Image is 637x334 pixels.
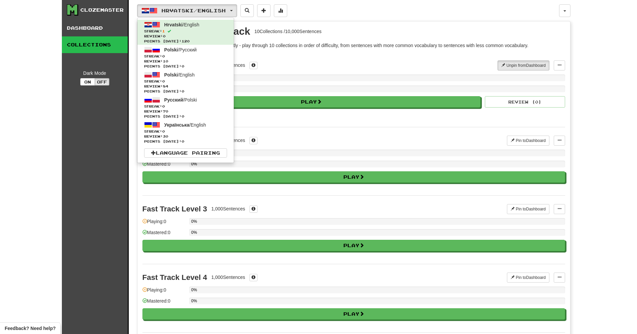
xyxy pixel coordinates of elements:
div: Fast Track Level 4 [142,273,207,282]
span: 0 [162,104,165,108]
p: Expand your vocabulary quickly and efficiently - play through 10 collections in order of difficul... [142,42,565,49]
span: Points [DATE]: 0 [144,139,227,144]
div: Mastered: 0 [142,161,186,172]
div: Playing: 0 [142,218,186,229]
span: Streak: [144,54,227,59]
span: Points [DATE]: 0 [144,64,227,69]
div: Playing: 0 [142,287,186,298]
span: / English [164,72,195,77]
span: Hrvatski / English [162,8,226,13]
span: Polski [164,47,178,52]
span: Review: 0 [144,34,227,39]
a: Polski/РусскийStreak:0 Review:10Points [DATE]:0 [137,45,234,70]
span: Українська [164,122,189,128]
span: Streak: [144,129,227,134]
div: Mastered: 0 [142,229,186,240]
span: / English [164,122,206,128]
button: Pin toDashboard [507,136,549,146]
span: Open feedback widget [5,325,56,332]
div: 1,000 Sentences [211,205,245,212]
button: Play [142,96,481,108]
button: Search sentences [240,4,254,17]
span: Streak: [144,104,227,109]
span: Review: 10 [144,59,227,64]
button: Play [142,308,565,320]
a: Dashboard [62,20,128,36]
a: Русский/PolskiStreak:0 Review:70Points [DATE]:0 [137,95,234,120]
a: Collections [62,36,128,53]
span: Русский [164,97,183,103]
div: 1,000 Sentences [211,274,245,281]
div: Dark Mode [67,70,123,76]
span: / Русский [164,47,197,52]
span: Points [DATE]: 0 [144,89,227,94]
button: Off [95,78,109,86]
a: Hrvatski/EnglishStreak:1 Review:0Points [DATE]:120 [137,20,234,45]
button: Play [142,240,565,251]
div: Fast Track Level 3 [142,205,207,213]
div: Mastered: 0 [142,298,186,309]
span: 0 [162,79,165,83]
button: Unpin fromDashboard [498,60,549,70]
span: 1 [162,29,165,33]
a: Українська/EnglishStreak:0 Review:30Points [DATE]:0 [137,120,234,145]
button: Add sentence to collection [257,4,271,17]
span: / English [164,22,199,27]
span: Hrvatski [164,22,183,27]
button: More stats [274,4,287,17]
span: Review: 70 [144,109,227,114]
a: Language Pairing [144,148,227,158]
button: Pin toDashboard [507,204,549,214]
span: Points [DATE]: 120 [144,39,227,44]
span: Review: 30 [144,134,227,139]
span: Streak: [144,29,227,34]
button: Play [142,171,565,183]
span: 0 [162,129,165,133]
button: On [80,78,95,86]
div: Clozemaster [80,7,124,13]
span: 0 [162,54,165,58]
a: Polski/EnglishStreak:0 Review:84Points [DATE]:0 [137,70,234,95]
button: Hrvatski/English [137,4,237,17]
button: Review (0) [485,96,565,108]
button: Pin toDashboard [507,273,549,283]
span: Polski [164,72,178,77]
span: / Polski [164,97,197,103]
span: Streak: [144,79,227,84]
div: 10 Collections / 10,000 Sentences [254,28,322,35]
span: Points [DATE]: 0 [144,114,227,119]
span: Review: 84 [144,84,227,89]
